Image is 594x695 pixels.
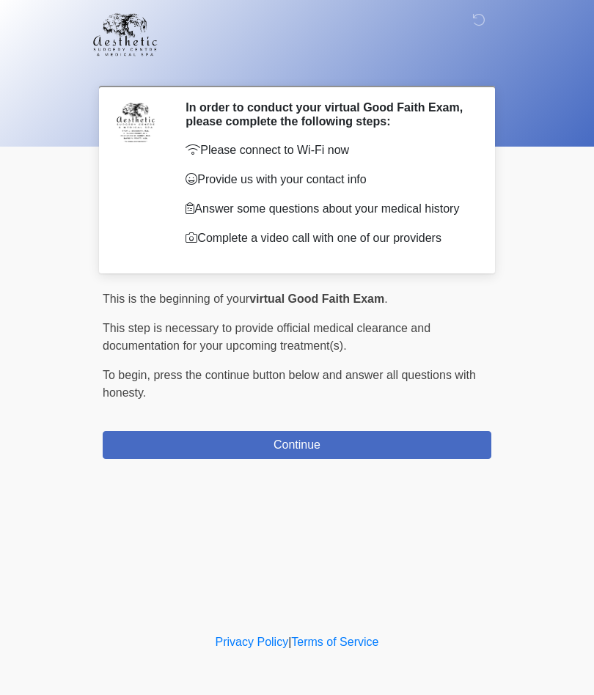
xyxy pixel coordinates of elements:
[103,369,153,381] span: To begin,
[103,293,249,305] span: This is the beginning of your
[88,11,162,58] img: Aesthetic Surgery Centre, PLLC Logo
[384,293,387,305] span: .
[103,369,476,399] span: press the continue button below and answer all questions with honesty.
[186,141,469,159] p: Please connect to Wi-Fi now
[186,171,469,188] p: Provide us with your contact info
[114,100,158,144] img: Agent Avatar
[186,229,469,247] p: Complete a video call with one of our providers
[103,431,491,459] button: Continue
[291,636,378,648] a: Terms of Service
[216,636,289,648] a: Privacy Policy
[103,322,430,352] span: This step is necessary to provide official medical clearance and documentation for your upcoming ...
[186,100,469,128] h2: In order to conduct your virtual Good Faith Exam, please complete the following steps:
[288,636,291,648] a: |
[249,293,384,305] strong: virtual Good Faith Exam
[186,200,469,218] p: Answer some questions about your medical history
